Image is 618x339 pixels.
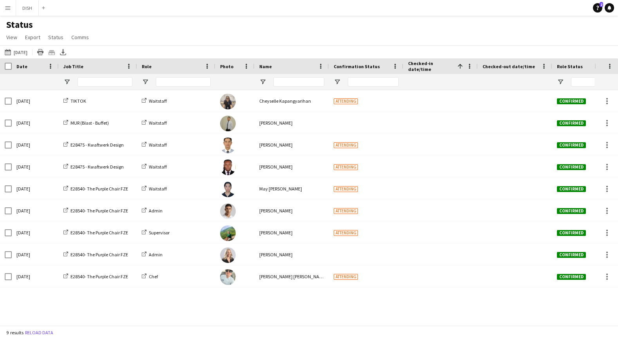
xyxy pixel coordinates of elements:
[149,230,170,236] span: Supervisor
[36,47,45,57] app-action-btn: Print
[334,186,358,192] span: Attending
[273,77,324,87] input: Name Filter Input
[63,186,128,192] a: E28540- The Purple Chair FZE
[220,247,236,263] img: Victoria Mcloughlin
[63,274,128,279] a: E28540- The Purple Chair FZE
[557,186,586,192] span: Confirmed
[63,120,109,126] a: MUR (Blast - Buffet)
[3,47,29,57] button: [DATE]
[408,60,454,72] span: Checked-in date/time
[12,244,59,265] div: [DATE]
[71,34,89,41] span: Comms
[557,274,586,280] span: Confirmed
[70,142,124,148] span: E28475 - Kwaftwerk Design
[12,222,59,243] div: [DATE]
[334,274,358,280] span: Attending
[259,164,293,170] span: [PERSON_NAME]
[142,142,167,148] a: Waitstaff
[334,164,358,170] span: Attending
[259,208,293,214] span: [PERSON_NAME]
[220,203,236,219] img: John Santarin
[557,63,583,69] span: Role Status
[334,230,358,236] span: Attending
[16,63,27,69] span: Date
[63,142,124,148] a: E28475 - Kwaftwerk Design
[142,186,167,192] a: Waitstaff
[334,98,358,104] span: Attending
[557,164,586,170] span: Confirmed
[142,78,149,85] button: Open Filter Menu
[220,94,236,109] img: Cheyselle Kapangyarihan
[149,252,163,257] span: Admin
[12,156,59,178] div: [DATE]
[68,32,92,42] a: Comms
[259,120,293,126] span: [PERSON_NAME]
[220,138,236,153] img: Bernie Morillo
[220,181,236,197] img: May Angelica Pelayo
[149,208,163,214] span: Admin
[557,98,586,104] span: Confirmed
[6,34,17,41] span: View
[259,252,293,257] span: [PERSON_NAME]
[63,164,124,170] a: E28475 - Kwaftwerk Design
[63,208,128,214] a: E28540- The Purple Chair FZE
[557,78,564,85] button: Open Filter Menu
[348,77,399,87] input: Confirmation Status Filter Input
[70,164,124,170] span: E28475 - Kwaftwerk Design
[70,120,109,126] span: MUR (Blast - Buffet)
[63,63,83,69] span: Job Title
[12,134,59,156] div: [DATE]
[142,98,167,104] a: Waitstaff
[149,186,167,192] span: Waitstaff
[149,274,158,279] span: Chef
[22,32,43,42] a: Export
[259,142,293,148] span: [PERSON_NAME]
[142,252,163,257] a: Admin
[334,63,380,69] span: Confirmation Status
[78,77,132,87] input: Job Title Filter Input
[12,112,59,134] div: [DATE]
[142,208,163,214] a: Admin
[63,98,86,104] a: TIKTOK
[12,178,59,199] div: [DATE]
[156,77,211,87] input: Role Filter Input
[259,230,293,236] span: [PERSON_NAME]
[142,164,167,170] a: Waitstaff
[142,63,152,69] span: Role
[70,98,86,104] span: TIKTOK
[220,116,236,131] img: Javlonmirza Ibrokhimov
[12,266,59,287] div: [DATE]
[593,3,602,13] a: 2
[557,208,586,214] span: Confirmed
[600,2,603,7] span: 2
[25,34,40,41] span: Export
[220,160,236,175] img: Darwin Dorsu
[259,78,266,85] button: Open Filter Menu
[45,32,67,42] a: Status
[142,274,158,279] a: Chef
[16,0,39,16] button: DISH
[149,164,167,170] span: Waitstaff
[334,142,358,148] span: Attending
[70,186,128,192] span: E28540- The Purple Chair FZE
[220,63,233,69] span: Photo
[557,230,586,236] span: Confirmed
[220,269,236,285] img: Angelo jr Manglicmot
[63,78,70,85] button: Open Filter Menu
[58,47,68,57] app-action-btn: Export XLSX
[47,47,56,57] app-action-btn: Crew files as ZIP
[70,208,128,214] span: E28540- The Purple Chair FZE
[259,186,302,192] span: May [PERSON_NAME]
[12,200,59,221] div: [DATE]
[149,98,167,104] span: Waitstaff
[571,77,602,87] input: Role Status Filter Input
[334,78,341,85] button: Open Filter Menu
[48,34,63,41] span: Status
[557,142,586,148] span: Confirmed
[63,252,128,257] a: E28540- The Purple Chair FZE
[142,120,167,126] a: Waitstaff
[220,225,236,241] img: Anna Adamco
[3,32,20,42] a: View
[70,274,128,279] span: E28540- The Purple Chair FZE
[149,142,167,148] span: Waitstaff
